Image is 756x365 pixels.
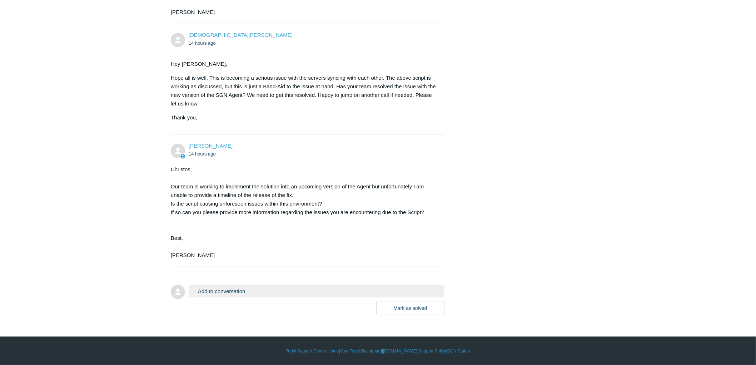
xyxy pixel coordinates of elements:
[189,143,233,149] span: Kris Haire
[189,40,216,46] time: 10/06/2025, 17:41
[171,113,437,122] p: Thank you,
[171,165,437,260] div: Christos, Our team is working to implement the solution into an upcoming version of the Agent but...
[340,348,382,354] a: Your Todyl Dashboard
[171,74,437,108] p: Hope all is well. This is becoming a serious issue with the servers syncing with each other. The ...
[171,60,437,68] p: Hey [PERSON_NAME],
[189,32,293,38] a: [DEMOGRAPHIC_DATA][PERSON_NAME]
[419,348,446,354] a: Support Policy
[383,348,417,354] a: [DOMAIN_NAME]
[171,348,585,354] div: | | | |
[189,151,216,157] time: 10/06/2025, 17:56
[189,143,233,149] a: [PERSON_NAME]
[286,348,339,354] a: Todyl Support Center Home
[447,348,470,354] a: SGN Status
[189,32,293,38] span: Christos Kusmich
[377,301,444,315] button: Mark as solved
[189,285,444,297] button: Add to conversation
